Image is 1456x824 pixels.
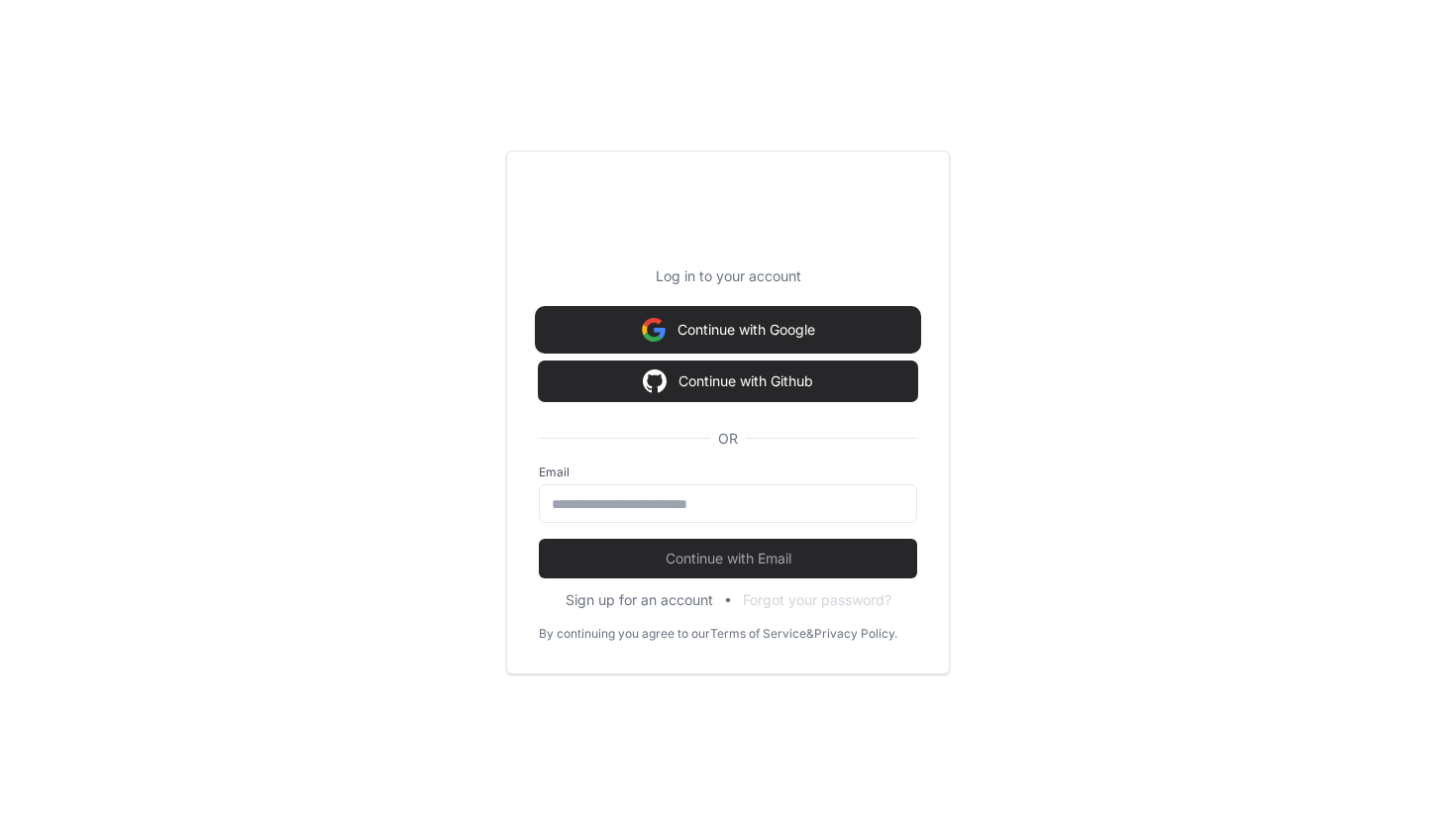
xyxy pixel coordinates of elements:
span: OR [710,429,746,449]
p: Log in to your account [539,266,917,286]
div: By continuing you agree to our [539,626,710,642]
button: Sign up for an account [566,590,713,610]
a: Terms of Service [710,626,806,642]
button: Continue with Email [539,539,917,578]
div: & [806,626,814,642]
label: Email [539,464,917,480]
img: Sign in with google [642,310,666,350]
img: Sign in with google [643,361,667,401]
button: Forgot your password? [743,590,891,610]
a: Privacy Policy. [814,626,897,642]
button: Continue with Google [539,310,917,350]
button: Continue with Github [539,361,917,401]
span: Continue with Email [539,549,917,568]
